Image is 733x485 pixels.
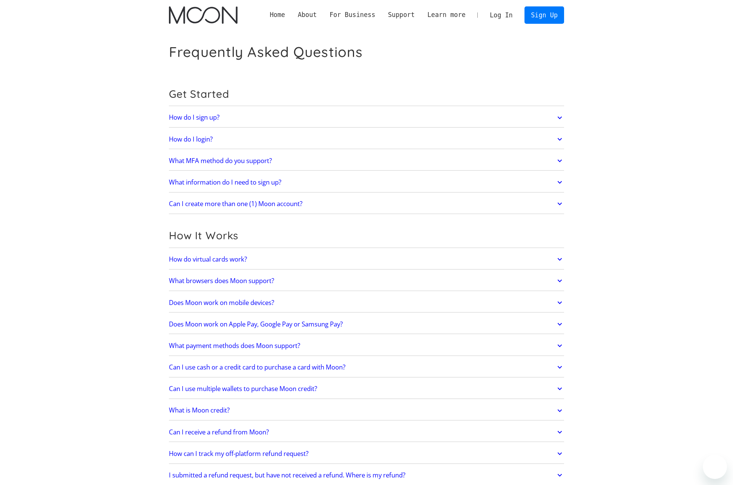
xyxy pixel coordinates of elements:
[169,467,564,483] a: I submitted a refund request, but have not received a refund. Where is my refund?
[169,174,564,190] a: What information do I need to sign up?
[169,428,269,436] h2: Can I receive a refund from Moon?
[421,10,472,20] div: Learn more
[169,450,308,457] h2: How can I track my off-platform refund request?
[169,320,343,328] h2: Does Moon work on Apple Pay, Google Pay or Samsung Pay?
[169,363,345,371] h2: Can I use cash or a credit card to purchase a card with Moon?
[169,316,564,332] a: Does Moon work on Apple Pay, Google Pay or Samsung Pay?
[169,135,213,143] h2: How do I login?
[169,179,281,186] h2: What information do I need to sign up?
[291,10,323,20] div: About
[169,43,363,60] h1: Frequently Asked Questions
[169,88,564,100] h2: Get Started
[169,359,564,375] a: Can I use cash or a credit card to purchase a card with Moon?
[388,10,415,20] div: Support
[169,131,564,147] a: How do I login?
[483,7,519,23] a: Log In
[298,10,317,20] div: About
[169,295,564,311] a: Does Moon work on mobile devices?
[169,256,247,263] h2: How do virtual cards work?
[169,114,219,121] h2: How do I sign up?
[703,455,727,479] iframe: Button to launch messaging window
[169,471,405,479] h2: I submitted a refund request, but have not received a refund. Where is my refund?
[169,299,274,306] h2: Does Moon work on mobile devices?
[169,342,300,350] h2: What payment methods does Moon support?
[169,406,230,414] h2: What is Moon credit?
[169,153,564,169] a: What MFA method do you support?
[169,6,237,24] a: home
[169,200,302,208] h2: Can I create more than one (1) Moon account?
[169,6,237,24] img: Moon Logo
[382,10,421,20] div: Support
[264,10,291,20] a: Home
[169,277,274,285] h2: What browsers does Moon support?
[169,229,564,242] h2: How It Works
[323,10,382,20] div: For Business
[169,403,564,419] a: What is Moon credit?
[330,10,375,20] div: For Business
[169,424,564,440] a: Can I receive a refund from Moon?
[169,251,564,267] a: How do virtual cards work?
[169,385,317,393] h2: Can I use multiple wallets to purchase Moon credit?
[169,338,564,354] a: What payment methods does Moon support?
[169,157,272,165] h2: What MFA method do you support?
[524,6,564,23] a: Sign Up
[169,273,564,289] a: What browsers does Moon support?
[427,10,465,20] div: Learn more
[169,381,564,397] a: Can I use multiple wallets to purchase Moon credit?
[169,196,564,212] a: Can I create more than one (1) Moon account?
[169,110,564,126] a: How do I sign up?
[169,446,564,462] a: How can I track my off-platform refund request?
